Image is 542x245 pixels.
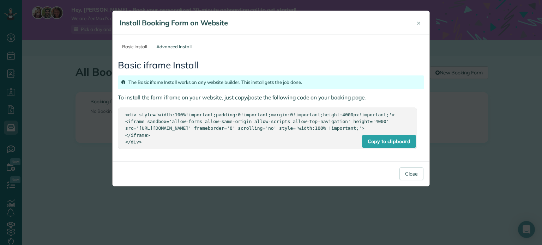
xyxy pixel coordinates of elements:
[120,18,405,28] h4: Install Booking Form on Website
[417,19,421,27] span: ×
[118,75,424,89] div: The Basic iframe Install works on any website builder. This install gets the job done.
[362,135,416,148] div: Copy to clipboard
[411,14,426,31] button: Close
[152,40,196,53] a: Advanced Install
[118,94,424,100] h4: To install the form iframe on your website, just copy/paste the following code on your booking page.
[125,111,410,145] div: <div style='width:100%!important;padding:0!important;margin:0!important;height:4000px!important;'...
[399,167,423,180] button: Close
[118,60,424,71] h3: Basic iframe Install
[118,40,151,53] a: Basic Install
